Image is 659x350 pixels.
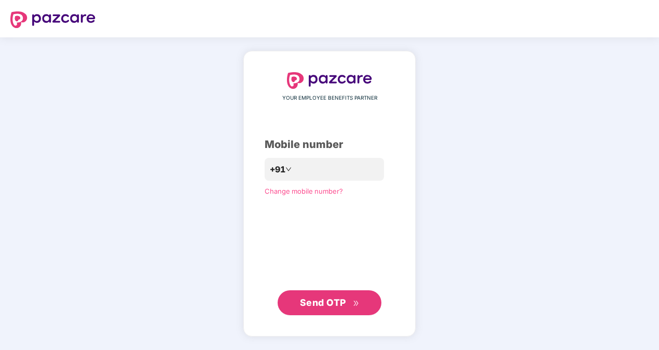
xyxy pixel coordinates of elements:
[278,290,381,315] button: Send OTPdouble-right
[287,72,372,89] img: logo
[353,300,360,307] span: double-right
[265,137,394,153] div: Mobile number
[300,297,346,308] span: Send OTP
[10,11,95,28] img: logo
[270,163,285,176] span: +91
[282,94,377,102] span: YOUR EMPLOYEE BENEFITS PARTNER
[285,166,292,172] span: down
[265,187,343,195] a: Change mobile number?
